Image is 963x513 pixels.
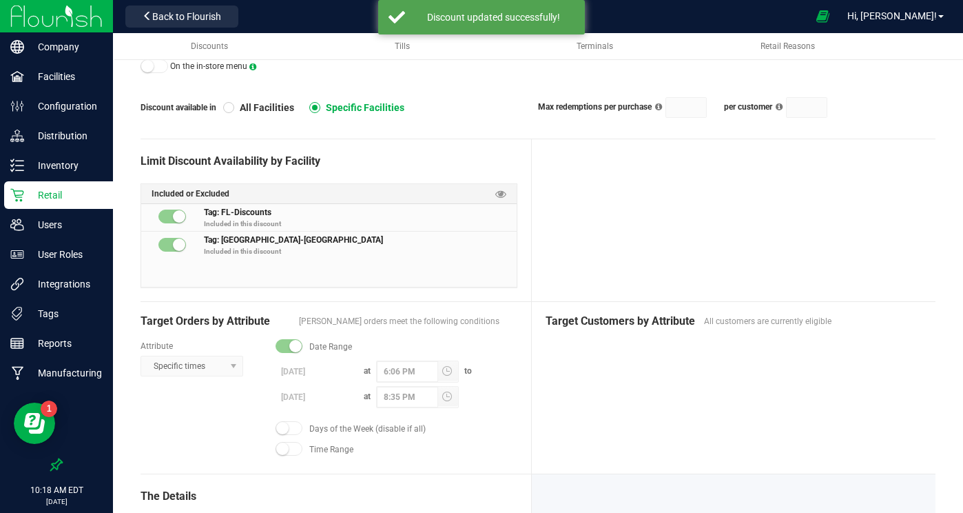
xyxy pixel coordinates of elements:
[724,102,772,112] span: per customer
[24,276,107,292] p: Integrations
[191,41,228,51] span: Discounts
[170,61,247,71] span: On the in-store menu
[10,129,24,143] inline-svg: Distribution
[24,157,107,174] p: Inventory
[10,188,24,202] inline-svg: Retail
[704,315,922,328] span: All customers are currently eligible
[760,41,815,51] span: Retail Reasons
[10,70,24,83] inline-svg: Facilities
[141,184,517,204] div: Included or Excluded
[847,10,937,21] span: Hi, [PERSON_NAME]!
[10,99,24,113] inline-svg: Configuration
[141,101,223,114] span: Discount available in
[14,403,55,444] iframe: Resource center
[141,153,517,170] div: Limit Discount Availability by Facility
[24,217,107,233] p: Users
[299,315,517,328] span: [PERSON_NAME] orders meet the following conditions
[204,219,517,229] p: Included in this discount
[24,246,107,263] p: User Roles
[395,41,410,51] span: Tills
[24,365,107,381] p: Manufacturing
[50,458,63,472] label: Pin the sidebar to full width on large screens
[538,102,652,112] span: Max redemptions per purchase
[10,277,24,291] inline-svg: Integrations
[24,305,107,322] p: Tags
[141,340,262,352] label: Attribute
[459,366,477,376] span: to
[495,188,506,201] span: Preview
[309,341,352,353] span: Date Range
[546,313,697,330] span: Target Customers by Attribute
[413,10,574,24] div: Discount updated successfully!
[309,423,426,435] span: Days of the Week (disable if all)
[125,6,238,28] button: Back to Flourish
[320,101,404,114] span: Specific Facilities
[41,401,57,417] iframe: Resource center unread badge
[24,68,107,85] p: Facilities
[24,39,107,55] p: Company
[10,307,24,321] inline-svg: Tags
[10,366,24,380] inline-svg: Manufacturing
[577,41,613,51] span: Terminals
[10,159,24,172] inline-svg: Inventory
[141,313,292,330] span: Target Orders by Attribute
[141,488,517,505] div: The Details
[24,98,107,114] p: Configuration
[204,233,383,245] span: Tag: [GEOGRAPHIC_DATA]-[GEOGRAPHIC_DATA]
[10,218,24,232] inline-svg: Users
[204,205,271,217] span: Tag: FL-Discounts
[10,336,24,350] inline-svg: Reports
[24,187,107,203] p: Retail
[309,443,353,456] span: Time Range
[6,496,107,507] p: [DATE]
[24,335,107,352] p: Reports
[358,366,376,376] span: at
[24,128,107,144] p: Distribution
[234,101,294,114] span: All Facilities
[10,40,24,54] inline-svg: Company
[152,11,221,22] span: Back to Flourish
[10,248,24,261] inline-svg: User Roles
[358,392,376,401] span: at
[204,246,517,256] p: Included in this discount
[6,484,107,496] p: 10:18 AM EDT
[807,3,838,30] span: Open Ecommerce Menu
